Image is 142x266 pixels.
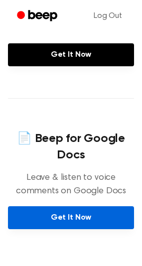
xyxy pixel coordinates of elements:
[84,4,132,28] a: Log Out
[8,206,134,229] a: Get It Now
[8,171,134,198] p: Leave & listen to voice comments on Google Docs
[8,131,134,163] h4: 📄 Beep for Google Docs
[8,43,134,66] a: Get It Now
[10,6,66,26] a: Beep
